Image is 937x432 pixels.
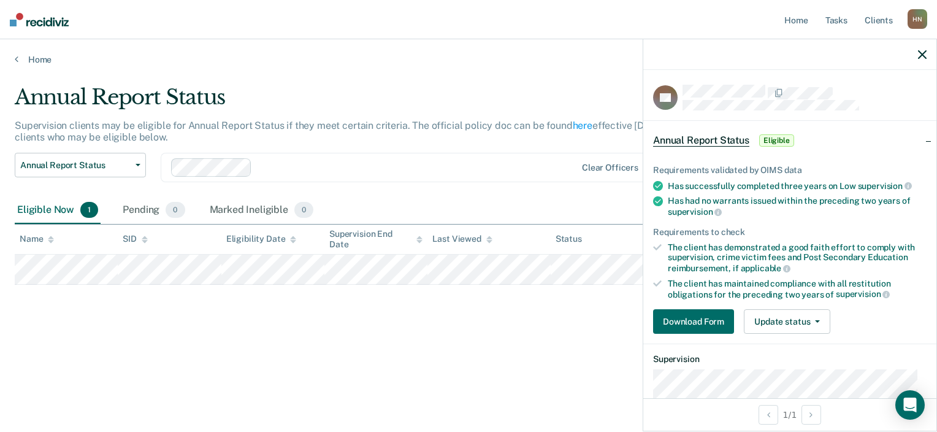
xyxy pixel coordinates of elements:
[653,309,734,334] button: Download Form
[653,354,927,364] dt: Supervision
[653,227,927,237] div: Requirements to check
[15,85,717,120] div: Annual Report Status
[908,9,927,29] div: H N
[207,197,316,224] div: Marked Ineligible
[294,202,313,218] span: 0
[582,163,638,173] div: Clear officers
[573,120,592,131] a: here
[858,181,912,191] span: supervision
[643,398,936,431] div: 1 / 1
[226,234,297,244] div: Eligibility Date
[556,234,582,244] div: Status
[741,263,790,273] span: applicable
[668,180,927,191] div: Has successfully completed three years on Low
[166,202,185,218] span: 0
[329,229,423,250] div: Supervision End Date
[15,197,101,224] div: Eligible Now
[20,234,54,244] div: Name
[668,196,927,217] div: Has had no warrants issued within the preceding two years of
[10,13,69,26] img: Recidiviz
[123,234,148,244] div: SID
[895,390,925,420] div: Open Intercom Messenger
[15,54,922,65] a: Home
[759,405,778,425] button: Previous Opportunity
[801,405,821,425] button: Next Opportunity
[653,134,749,147] span: Annual Report Status
[668,242,927,274] div: The client has demonstrated a good faith effort to comply with supervision, crime victim fees and...
[20,160,131,171] span: Annual Report Status
[759,134,794,147] span: Eligible
[15,120,702,143] p: Supervision clients may be eligible for Annual Report Status if they meet certain criteria. The o...
[643,121,936,160] div: Annual Report StatusEligible
[668,207,722,217] span: supervision
[432,234,492,244] div: Last Viewed
[80,202,98,218] span: 1
[744,309,830,334] button: Update status
[836,289,890,299] span: supervision
[668,279,927,299] div: The client has maintained compliance with all restitution obligations for the preceding two years of
[653,165,927,175] div: Requirements validated by OIMS data
[120,197,187,224] div: Pending
[653,309,739,334] a: Navigate to form link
